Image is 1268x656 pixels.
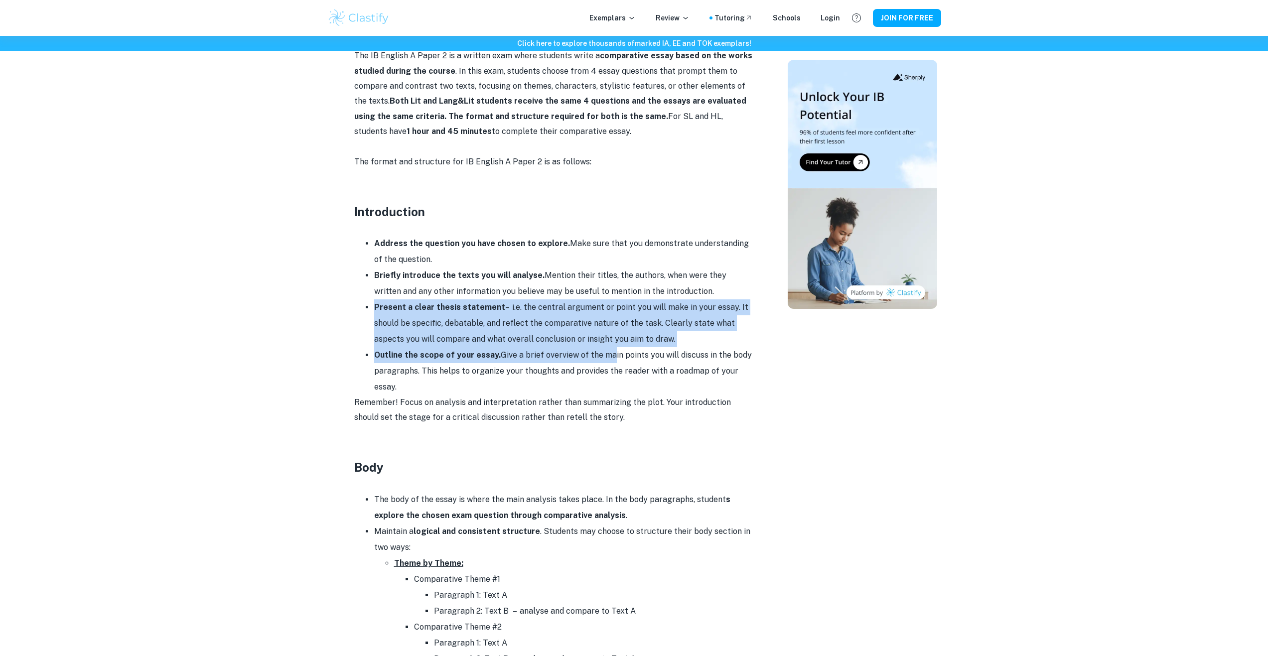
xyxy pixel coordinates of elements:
h3: Introduction [354,203,753,221]
strong: Both Lit and Lang&Lit students receive the same 4 questions and the essays are evaluated using th... [354,96,746,121]
li: Give a brief overview of the main points you will discuss in the body paragraphs. This helps to o... [374,347,753,395]
a: Schools [773,12,801,23]
h3: Body [354,458,753,476]
strong: Briefly introduce the texts you will analyse. [374,270,545,280]
h6: Click here to explore thousands of marked IA, EE and TOK exemplars ! [2,38,1266,49]
li: Make sure that you demonstrate understanding of the question. [374,236,753,267]
img: Thumbnail [788,60,937,309]
li: Mention their titles, the authors, when were they written and any other information you believe m... [374,267,753,299]
strong: s explore the chosen exam question through comparative analysis [374,495,730,520]
p: Exemplars [589,12,636,23]
p: Review [656,12,690,23]
img: Clastify logo [327,8,391,28]
strong: logical and consistent structure [414,526,540,536]
p: Remember! Focus on analysis and interpretation rather than summarizing the plot. Your introductio... [354,395,753,425]
a: Login [821,12,840,23]
li: The body of the essay is where the main analysis takes place. In the body paragraphs, student . [374,492,753,524]
li: Paragraph 1: Text A [434,587,753,603]
u: Theme by Theme: [394,558,463,568]
p: The IB English A Paper 2 is a written exam where students write a . In this exam, students choose... [354,48,753,139]
li: – i.e. the central argument or point you will make in your essay. It should be specific, debatabl... [374,299,753,347]
strong: comparative essay based on the works studied during the course [354,51,752,75]
strong: 1 hour and 45 minutes [407,127,492,136]
li: Paragraph 2: Text B – analyse and compare to Text A [434,603,753,619]
li: Comparative Theme #1 [414,571,753,619]
button: JOIN FOR FREE [873,9,941,27]
button: Help and Feedback [848,9,865,26]
strong: Present a clear thesis statement [374,302,505,312]
strong: Outline the scope of your essay. [374,350,501,360]
p: The format and structure for IB English A Paper 2 is as follows: [354,154,753,169]
strong: Address the question you have chosen to explore. [374,239,570,248]
a: Tutoring [714,12,753,23]
li: Paragraph 1: Text A [434,635,753,651]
